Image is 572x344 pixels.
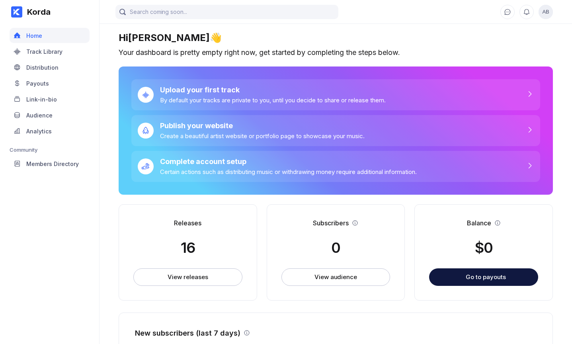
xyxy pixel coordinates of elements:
[160,132,365,140] div: Create a beautiful artist website or portfolio page to showcase your music.
[133,268,242,286] button: View releases
[26,96,57,103] div: Link-in-bio
[313,219,349,227] div: Subscribers
[314,273,357,281] div: View audience
[10,123,90,139] a: Analytics
[181,239,195,256] div: 16
[10,44,90,60] a: Track Library
[10,107,90,123] a: Audience
[119,32,553,43] div: Hi [PERSON_NAME] 👋
[160,96,386,104] div: By default your tracks are private to you, until you decide to share or release them.
[115,5,338,19] input: Search coming soon...
[539,5,553,19] div: Adon Brian
[331,239,340,256] div: 0
[10,147,90,153] div: Community
[26,32,42,39] div: Home
[26,160,79,167] div: Members Directory
[160,168,417,176] div: Certain actions such as distributing music or withdrawing money require additional information.
[119,48,553,57] div: Your dashboard is pretty empty right now, get started by completing the steps below.
[539,5,553,19] button: AB
[160,157,417,166] div: Complete account setup
[10,60,90,76] a: Distribution
[466,273,506,281] div: Go to payouts
[160,86,386,94] div: Upload your first track
[429,268,538,286] button: Go to payouts
[26,128,52,135] div: Analytics
[10,156,90,172] a: Members Directory
[131,151,540,182] a: Complete account setupCertain actions such as distributing music or withdrawing money require add...
[475,239,493,256] div: $ 0
[10,76,90,92] a: Payouts
[26,112,53,119] div: Audience
[467,219,491,227] div: Balance
[168,273,208,281] div: View releases
[131,79,540,110] a: Upload your first trackBy default your tracks are private to you, until you decide to share or re...
[10,28,90,44] a: Home
[26,80,49,87] div: Payouts
[160,121,365,130] div: Publish your website
[281,268,390,286] button: View audience
[26,48,62,55] div: Track Library
[135,329,240,337] div: New subscribers (last 7 days)
[26,64,59,71] div: Distribution
[10,92,90,107] a: Link-in-bio
[131,115,540,146] a: Publish your websiteCreate a beautiful artist website or portfolio page to showcase your music.
[174,219,201,227] div: Releases
[22,7,51,17] div: Korda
